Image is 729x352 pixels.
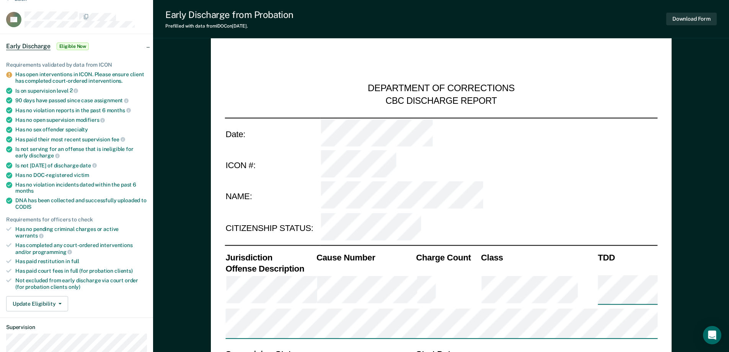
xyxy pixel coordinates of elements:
button: Download Form [666,13,717,25]
div: DNA has been collected and successfully uploaded to [15,197,147,210]
span: victim [74,172,89,178]
span: specialty [65,126,88,133]
button: Update Eligibility [6,296,68,311]
span: 2 [70,87,78,93]
th: Offense Description [225,263,316,274]
div: Has no DOC-registered [15,172,147,178]
span: only) [68,284,80,290]
th: Jurisdiction [225,252,316,263]
span: date [80,162,96,169]
td: NAME: [225,181,320,212]
span: programming [33,249,72,255]
div: Has no open supervision [15,116,147,123]
div: Has paid court fees in full (for probation [15,268,147,274]
span: months [15,188,34,194]
span: CODIS [15,204,31,210]
div: Has paid their most recent supervision [15,136,147,143]
th: Class [480,252,597,263]
dt: Supervision [6,324,147,331]
td: CITIZENSHIP STATUS: [225,212,320,244]
span: fee [111,136,125,142]
div: Has no sex offender [15,126,147,133]
span: warrants [15,232,44,239]
div: Requirements for officers to check [6,216,147,223]
div: CBC DISCHARGE REPORT [385,95,497,106]
span: Eligible Now [57,43,89,50]
div: Is not [DATE] of discharge [15,162,147,169]
div: 90 days have passed since case [15,97,147,104]
div: Has no violation incidents dated within the past 6 [15,182,147,195]
span: assignment [94,97,129,103]
span: clients) [114,268,133,274]
div: Has completed any court-ordered interventions and/or [15,242,147,255]
span: months [107,107,131,113]
th: TDD [597,252,657,263]
div: Has paid restitution in [15,258,147,265]
div: Has open interventions in ICON. Please ensure client has completed court-ordered interventions. [15,71,147,84]
span: Early Discharge [6,43,51,50]
div: Requirements validated by data from ICON [6,62,147,68]
div: Is not serving for an offense that is ineligible for early [15,146,147,159]
div: Prefilled with data from IDOC on [DATE] . [165,23,294,29]
div: Is on supervision level [15,87,147,94]
span: full [71,258,79,264]
td: ICON #: [225,149,320,181]
div: Has no pending criminal charges or active [15,226,147,239]
div: Open Intercom Messenger [703,326,721,344]
th: Cause Number [315,252,415,263]
div: Not excluded from early discharge via court order (for probation clients [15,277,147,290]
div: Early Discharge from Probation [165,9,294,20]
span: modifiers [76,117,105,123]
div: Has no violation reports in the past 6 [15,107,147,114]
span: discharge [29,152,60,159]
div: DEPARTMENT OF CORRECTIONS [368,83,515,95]
td: Date: [225,118,320,149]
th: Charge Count [415,252,480,263]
